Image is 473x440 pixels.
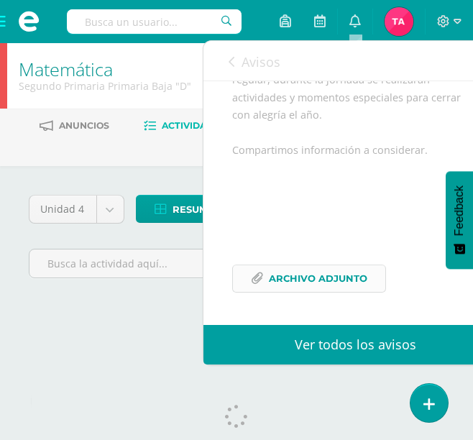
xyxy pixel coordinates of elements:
[232,265,386,293] a: Archivo Adjunto
[40,196,86,223] span: Unidad 4
[136,195,302,223] a: Resumen de unidad
[40,114,109,137] a: Anuncios
[144,114,225,137] a: Actividades
[19,59,199,79] h1: Matemática
[269,265,367,292] span: Archivo Adjunto
[29,249,444,278] input: Busca la actividad aquí...
[173,196,283,223] span: Resumen de unidad
[19,79,199,93] div: Segundo Primaria Primaria Baja 'D'
[67,9,242,34] input: Busca un usuario...
[385,7,413,36] img: f469d57d342c6d753507101f57c88b32.png
[59,120,109,131] span: Anuncios
[242,53,280,70] span: Avisos
[29,196,124,223] a: Unidad 4
[453,185,466,236] span: Feedback
[19,57,113,81] a: Matemática
[162,120,225,131] span: Actividades
[446,171,473,269] button: Feedback - Mostrar encuesta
